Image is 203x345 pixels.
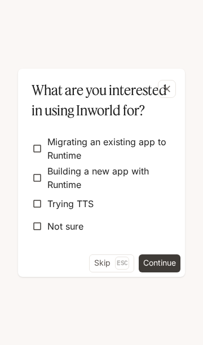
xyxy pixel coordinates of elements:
[139,254,180,272] button: Continue
[47,197,94,210] span: Trying TTS
[32,80,167,120] p: What are you interested in using Inworld for?
[115,257,129,269] p: Esc
[47,164,176,191] span: Building a new app with Runtime
[47,135,176,162] span: Migrating an existing app to Runtime
[89,254,134,272] button: SkipEsc
[47,219,83,233] span: Not sure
